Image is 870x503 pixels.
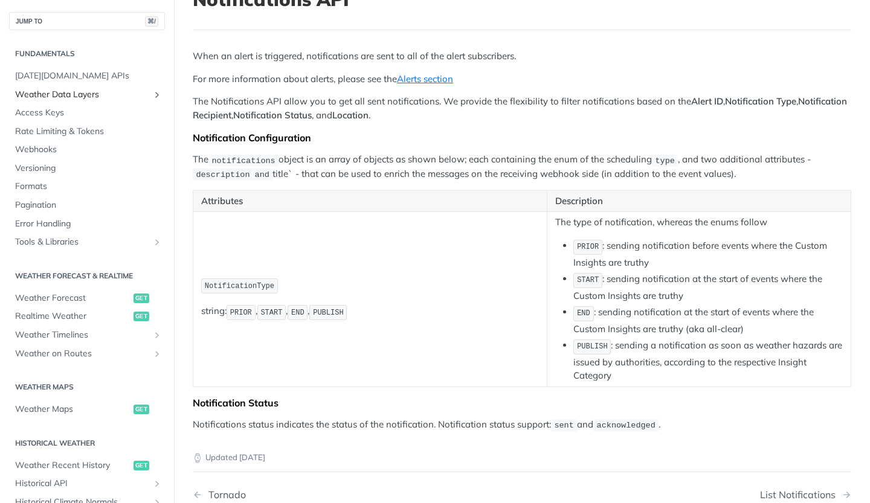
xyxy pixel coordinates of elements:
[9,307,165,325] a: Realtime Weatherget
[230,309,252,317] span: PRIOR
[152,90,162,100] button: Show subpages for Weather Data Layers
[15,199,162,211] span: Pagination
[15,478,149,490] span: Historical API
[193,452,851,464] p: Updated [DATE]
[577,309,590,318] span: END
[15,162,162,175] span: Versioning
[656,156,675,165] span: type
[233,109,312,121] strong: Notification Status
[9,438,165,449] h2: Historical Weather
[15,310,130,322] span: Realtime Weather
[332,109,369,121] strong: Location
[9,326,165,344] a: Weather TimelinesShow subpages for Weather Timelines
[145,16,158,27] span: ⌘/
[9,289,165,307] a: Weather Forecastget
[9,141,165,159] a: Webhooks
[15,181,162,193] span: Formats
[397,73,453,85] a: Alerts section
[555,216,843,229] p: The type of notification, whereas the enums follow
[15,460,130,472] span: Weather Recent History
[9,382,165,392] h2: Weather Maps
[573,239,843,269] li: : sending notification before events where the Custom Insights are truthy
[15,292,130,304] span: Weather Forecast
[152,349,162,359] button: Show subpages for Weather on Routes
[9,233,165,251] a: Tools & LibrariesShow subpages for Tools & Libraries
[201,304,539,321] p: string: , , ,
[554,421,573,430] span: sent
[691,95,723,107] strong: Alert ID
[9,196,165,214] a: Pagination
[577,276,599,284] span: START
[760,489,851,501] a: Next Page: List Notifications
[193,50,851,63] p: When an alert is triggered, notifications are sent to all of the alert subscribers.
[573,272,843,303] li: : sending notification at the start of events where the Custom Insights are truthy
[15,89,149,101] span: Weather Data Layers
[211,156,275,165] span: notifications
[15,144,162,156] span: Webhooks
[9,457,165,475] a: Weather Recent Historyget
[15,403,130,415] span: Weather Maps
[9,123,165,141] a: Rate Limiting & Tokens
[9,48,165,59] h2: Fundamentals
[760,489,842,501] div: List Notifications
[202,489,246,501] div: Tornado
[9,159,165,178] a: Versioning
[9,178,165,196] a: Formats
[193,132,851,144] div: Notification Configuration
[9,400,165,418] a: Weather Mapsget
[313,309,343,317] span: PUBLISH
[193,489,475,501] a: Previous Page: Tornado
[205,282,274,290] span: NotificationType
[193,153,851,181] p: The object is an array of objects as shown below; each containing the enum of the scheduling , an...
[193,397,851,409] div: Notification Status
[573,338,843,383] li: : sending a notification as soon as weather hazards are issued by authorities, according to the r...
[201,194,539,208] p: Attributes
[555,194,843,208] p: Description
[196,170,269,179] span: description and
[577,243,599,251] span: PRIOR
[15,329,149,341] span: Weather Timelines
[193,95,851,122] p: The Notifications API allow you to get all sent notifications. We provide the flexibility to filt...
[193,95,847,121] strong: Notification Recipient
[9,475,165,493] a: Historical APIShow subpages for Historical API
[577,342,607,351] span: PUBLISH
[134,293,149,303] span: get
[152,237,162,247] button: Show subpages for Tools & Libraries
[134,405,149,414] span: get
[291,309,304,317] span: END
[725,95,796,107] strong: Notification Type
[9,271,165,281] h2: Weather Forecast & realtime
[597,421,656,430] span: acknowledged
[193,72,851,86] p: For more information about alerts, please see the
[9,86,165,104] a: Weather Data LayersShow subpages for Weather Data Layers
[15,70,162,82] span: [DATE][DOMAIN_NAME] APIs
[9,12,165,30] button: JUMP TO⌘/
[9,345,165,363] a: Weather on RoutesShow subpages for Weather on Routes
[134,312,149,321] span: get
[9,215,165,233] a: Error Handling
[15,126,162,138] span: Rate Limiting & Tokens
[134,461,149,470] span: get
[573,305,843,336] li: : sending notification at the start of events where the Custom Insights are truthy (aka all-clear)
[15,236,149,248] span: Tools & Libraries
[152,330,162,340] button: Show subpages for Weather Timelines
[193,418,851,432] p: Notifications status indicates the status of the notification. Notification status support: and .
[9,67,165,85] a: [DATE][DOMAIN_NAME] APIs
[15,107,162,119] span: Access Keys
[15,218,162,230] span: Error Handling
[15,348,149,360] span: Weather on Routes
[260,309,282,317] span: START
[9,104,165,122] a: Access Keys
[152,479,162,489] button: Show subpages for Historical API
